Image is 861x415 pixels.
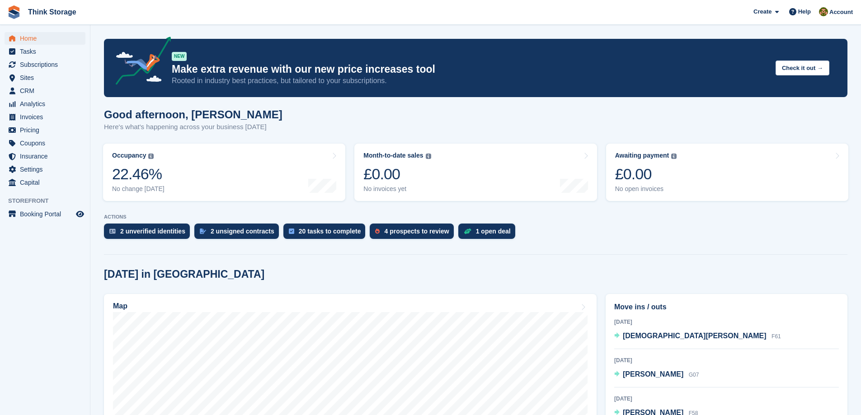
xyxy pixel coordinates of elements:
div: NEW [172,52,187,61]
span: Sites [20,71,74,84]
div: [DATE] [614,395,839,403]
div: 2 unsigned contracts [211,228,274,235]
span: Tasks [20,45,74,58]
div: No open invoices [615,185,677,193]
div: No change [DATE] [112,185,165,193]
span: Capital [20,176,74,189]
a: menu [5,176,85,189]
a: menu [5,150,85,163]
img: icon-info-grey-7440780725fd019a000dd9b08b2336e03edf1995a4989e88bcd33f0948082b44.svg [426,154,431,159]
span: Storefront [8,196,90,205]
p: ACTIONS [104,214,847,220]
a: Month-to-date sales £0.00 No invoices yet [354,144,597,201]
span: Booking Portal [20,208,74,220]
a: menu [5,58,85,71]
div: 1 open deal [476,228,511,235]
img: deal-1b604bf984904fb50ccaf53a9ad4b4a5d6e5aea283cecdc64d6e3604feb123c2.svg [464,228,471,234]
div: £0.00 [615,165,677,183]
span: G07 [689,372,699,378]
div: Awaiting payment [615,152,669,159]
span: Analytics [20,98,74,110]
div: 4 prospects to review [384,228,449,235]
a: menu [5,163,85,176]
img: icon-info-grey-7440780725fd019a000dd9b08b2336e03edf1995a4989e88bcd33f0948082b44.svg [671,154,677,159]
img: stora-icon-8386f47178a22dfd0bd8f6a31ec36ba5ce8667c1dd55bd0f319d3a0aa187defe.svg [7,5,21,19]
span: Home [20,32,74,45]
img: price-adjustments-announcement-icon-8257ccfd72463d97f412b2fc003d46551f7dbcb40ab6d574587a9cd5c0d94... [108,37,171,88]
a: menu [5,137,85,149]
div: £0.00 [363,165,431,183]
img: verify_identity-adf6edd0f0f0b5bbfe63781bf79b02c33cf7c696d77639b501bdc392416b5a36.svg [109,228,116,234]
a: menu [5,32,85,45]
h2: Move ins / outs [614,302,839,312]
img: task-75834270c22a3079a89374b754ae025e5fb1db73e45f91037f5363f120a921f8.svg [289,228,294,234]
span: Invoices [20,111,74,123]
span: Create [753,7,772,16]
a: [DEMOGRAPHIC_DATA][PERSON_NAME] F61 [614,331,781,342]
h2: [DATE] in [GEOGRAPHIC_DATA] [104,268,264,280]
img: prospect-51fa495bee0391a8d652442698ab0144808aea92771e9ea1ae160a38d050c398.svg [375,228,380,234]
a: 1 open deal [458,224,520,243]
h1: Good afternoon, [PERSON_NAME] [104,108,282,121]
span: Account [829,8,853,17]
a: menu [5,45,85,58]
div: 20 tasks to complete [299,228,361,235]
p: Make extra revenue with our new price increases tool [172,63,768,76]
span: Settings [20,163,74,176]
a: menu [5,84,85,97]
span: Insurance [20,150,74,163]
span: Subscriptions [20,58,74,71]
a: menu [5,208,85,220]
a: Preview store [75,209,85,219]
div: No invoices yet [363,185,431,193]
a: Occupancy 22.46% No change [DATE] [103,144,345,201]
h2: Map [113,302,127,310]
a: 20 tasks to complete [283,224,370,243]
a: 2 unverified identities [104,224,194,243]
div: Month-to-date sales [363,152,423,159]
span: Help [798,7,811,16]
div: [DATE] [614,318,839,326]
span: Pricing [20,124,74,136]
span: F61 [772,333,781,340]
span: [DEMOGRAPHIC_DATA][PERSON_NAME] [623,332,767,340]
div: 22.46% [112,165,165,183]
p: Here's what's happening across your business [DATE] [104,122,282,132]
img: Gavin Mackie [819,7,828,16]
a: [PERSON_NAME] G07 [614,369,699,381]
img: icon-info-grey-7440780725fd019a000dd9b08b2336e03edf1995a4989e88bcd33f0948082b44.svg [148,154,154,159]
span: Coupons [20,137,74,149]
a: Awaiting payment £0.00 No open invoices [606,144,848,201]
span: CRM [20,84,74,97]
div: Occupancy [112,152,146,159]
a: menu [5,111,85,123]
a: 2 unsigned contracts [194,224,283,243]
a: menu [5,71,85,84]
a: Think Storage [24,5,80,19]
a: menu [5,124,85,136]
div: 2 unverified identities [120,228,185,235]
span: [PERSON_NAME] [623,370,683,378]
a: 4 prospects to review [370,224,458,243]
div: [DATE] [614,356,839,364]
a: menu [5,98,85,110]
img: contract_signature_icon-13c848040528278c33f63329250d36e43548de30e8caae1d1a13099fd9432cc5.svg [200,228,206,234]
button: Check it out → [776,61,829,75]
p: Rooted in industry best practices, but tailored to your subscriptions. [172,76,768,86]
